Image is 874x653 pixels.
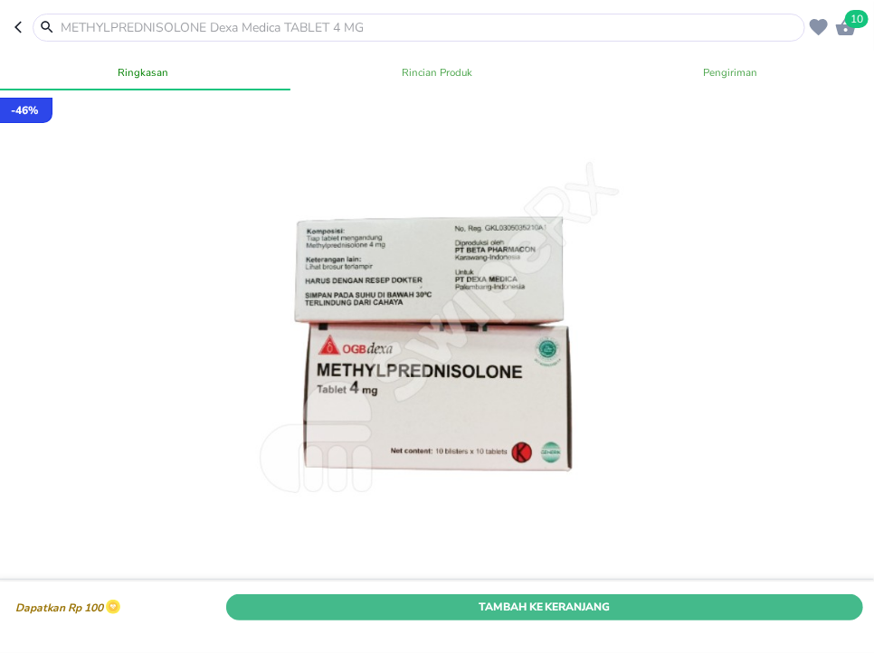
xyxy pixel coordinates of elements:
p: - 46 % [11,102,38,118]
button: Tambah Ke Keranjang [226,594,864,620]
p: Dapatkan Rp 100 [11,602,103,615]
span: 10 [845,10,869,28]
input: METHYLPREDNISOLONE Dexa Medica TABLET 4 MG [59,18,801,37]
span: Tambah Ke Keranjang [240,598,850,617]
span: Rincian Produk [301,63,574,81]
button: 10 [832,14,860,41]
span: Ringkasan [7,63,280,81]
span: Pengiriman [594,63,867,81]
